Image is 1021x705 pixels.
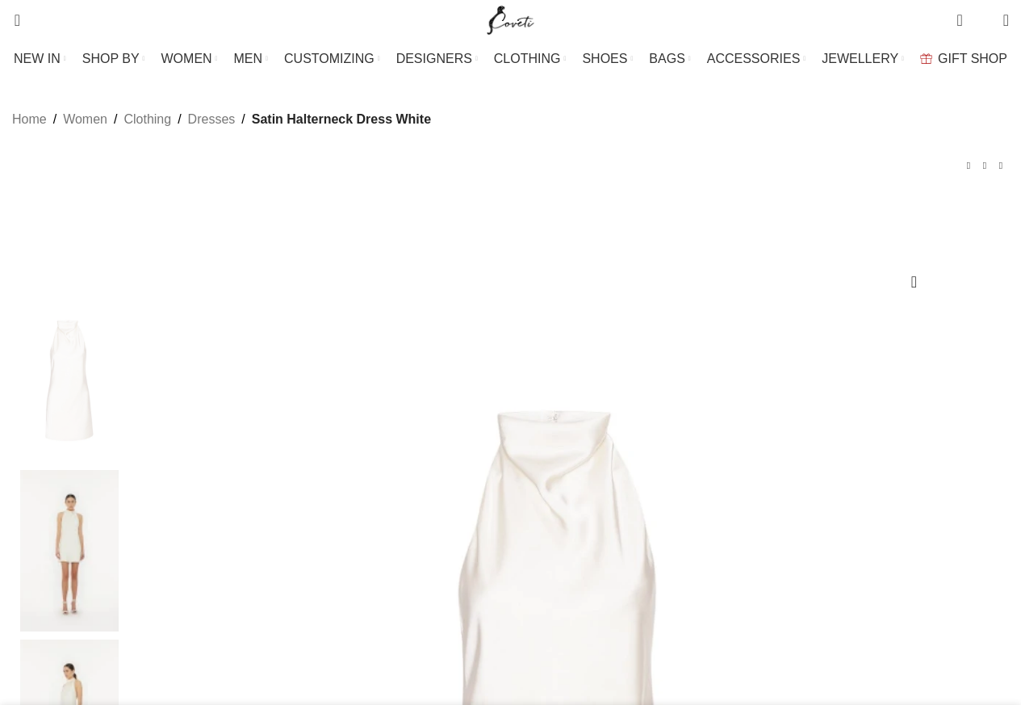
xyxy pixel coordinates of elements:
[582,51,627,66] span: SHOES
[938,51,1007,66] span: GIFT SHOP
[4,4,20,36] a: Search
[960,157,977,174] a: Previous product
[82,51,140,66] span: SHOP BY
[12,109,47,130] a: Home
[188,109,236,130] a: Dresses
[993,157,1009,174] a: Next product
[20,470,119,632] img: Rotate Birger Christensen dress
[958,8,970,20] span: 0
[494,51,561,66] span: CLOTHING
[82,43,145,75] a: SHOP BY
[920,53,932,64] img: GiftBag
[161,43,218,75] a: WOMEN
[975,4,991,36] div: My Wishlist
[707,51,801,66] span: ACCESSORIES
[252,109,431,130] span: Satin Halterneck Dress White
[483,12,538,26] a: Site logo
[494,43,567,75] a: CLOTHING
[63,109,107,130] a: Women
[822,51,898,66] span: JEWELLERY
[920,43,1007,75] a: GIFT SHOP
[582,43,633,75] a: SHOES
[396,51,472,66] span: DESIGNERS
[234,43,268,75] a: MEN
[4,43,1017,75] div: Main navigation
[707,43,806,75] a: ACCESSORIES
[234,51,263,66] span: MEN
[396,43,478,75] a: DESIGNERS
[978,16,990,28] span: 0
[649,51,684,66] span: BAGS
[284,43,380,75] a: CUSTOMIZING
[14,43,66,75] a: NEW IN
[12,109,431,130] nav: Breadcrumb
[20,300,119,462] img: Satin Halterneck Dress White
[123,109,171,130] a: Clothing
[948,4,970,36] a: 0
[822,43,904,75] a: JEWELLERY
[649,43,690,75] a: BAGS
[14,51,61,66] span: NEW IN
[161,51,212,66] span: WOMEN
[284,51,375,66] span: CUSTOMIZING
